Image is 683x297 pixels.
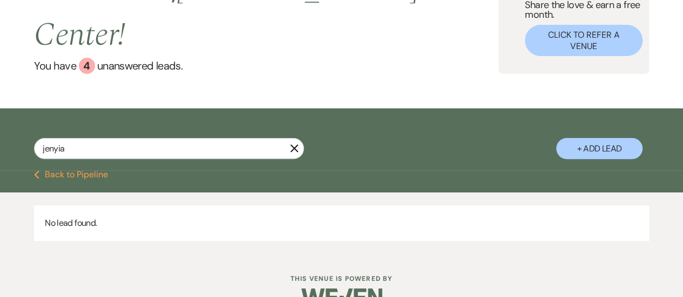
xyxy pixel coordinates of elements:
div: 4 [79,58,95,74]
button: Click to Refer a Venue [525,25,643,56]
a: You have 4 unanswered leads. [34,58,498,74]
input: Search by name, event date, email address or phone number [34,138,304,159]
button: + Add Lead [556,138,643,159]
button: Back to Pipeline [34,170,108,179]
p: No lead found. [34,205,649,241]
